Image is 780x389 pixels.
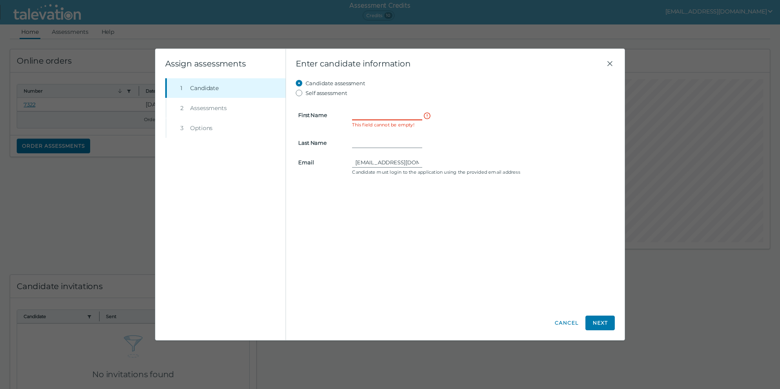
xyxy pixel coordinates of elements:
label: First Name [293,112,347,118]
clr-control-error: This field cannot be empty! [352,122,612,128]
button: Close [605,59,615,69]
button: Cancel [554,316,579,330]
clr-control-helper: Candidate must login to the application using the provided email address [352,169,612,175]
button: 1Candidate [167,78,286,98]
div: 1 [180,84,187,92]
label: Self assessment [306,88,347,98]
label: Candidate assessment [306,78,365,88]
span: Enter candidate information [296,59,605,69]
nav: Wizard steps [165,78,286,138]
button: Next [585,316,615,330]
clr-wizard-title: Assign assessments [165,59,246,69]
label: Email [293,159,347,166]
span: Candidate [190,84,219,92]
label: Last Name [293,139,347,146]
